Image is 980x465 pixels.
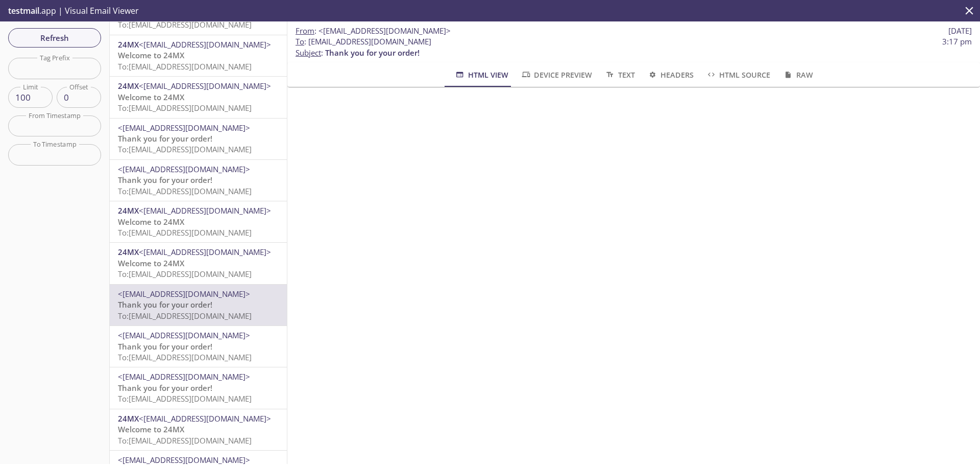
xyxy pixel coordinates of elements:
span: Thank you for your order! [325,48,420,58]
div: 24MX<[EMAIL_ADDRESS][DOMAIN_NAME]>Welcome to 24MXTo:[EMAIL_ADDRESS][DOMAIN_NAME] [110,409,287,450]
span: : [EMAIL_ADDRESS][DOMAIN_NAME] [296,36,431,47]
span: Thank you for your order! [118,133,212,144]
p: : [296,36,972,58]
span: To: [EMAIL_ADDRESS][DOMAIN_NAME] [118,227,252,238]
span: : [296,26,451,36]
span: Thank you for your order! [118,341,212,352]
span: 24MX [118,205,139,216]
span: Thank you for your order! [118,299,212,310]
span: To [296,36,304,46]
span: Raw [782,68,813,81]
div: 24MX<[EMAIL_ADDRESS][DOMAIN_NAME]>Welcome to 24MXTo:[EMAIL_ADDRESS][DOMAIN_NAME] [110,35,287,76]
span: <[EMAIL_ADDRESS][DOMAIN_NAME]> [318,26,451,36]
span: Welcome to 24MX [118,92,184,102]
span: <[EMAIL_ADDRESS][DOMAIN_NAME]> [139,39,271,50]
span: Subject [296,48,321,58]
span: <[EMAIL_ADDRESS][DOMAIN_NAME]> [139,81,271,91]
span: Text [604,68,634,81]
span: Thank you for your order! [118,175,212,185]
span: <[EMAIL_ADDRESS][DOMAIN_NAME]> [118,371,250,382]
span: Welcome to 24MX [118,50,184,60]
span: To: [EMAIL_ADDRESS][DOMAIN_NAME] [118,103,252,113]
span: 24MX [118,81,139,91]
div: <[EMAIL_ADDRESS][DOMAIN_NAME]>Thank you for your order!To:[EMAIL_ADDRESS][DOMAIN_NAME] [110,160,287,201]
div: <[EMAIL_ADDRESS][DOMAIN_NAME]>Thank you for your order!To:[EMAIL_ADDRESS][DOMAIN_NAME] [110,119,287,159]
span: testmail [8,5,39,16]
span: Thank you for your order! [118,383,212,393]
span: To: [EMAIL_ADDRESS][DOMAIN_NAME] [118,393,252,404]
span: HTML Source [706,68,770,81]
span: <[EMAIL_ADDRESS][DOMAIN_NAME]> [118,330,250,340]
span: HTML View [454,68,508,81]
span: 3:17 pm [942,36,972,47]
button: Refresh [8,28,101,48]
div: <[EMAIL_ADDRESS][DOMAIN_NAME]>Thank you for your order!To:[EMAIL_ADDRESS][DOMAIN_NAME] [110,285,287,325]
span: Refresh [16,31,93,44]
span: To: [EMAIL_ADDRESS][DOMAIN_NAME] [118,61,252,72]
span: Device Preview [521,68,592,81]
span: <[EMAIL_ADDRESS][DOMAIN_NAME]> [139,413,271,424]
span: To: [EMAIL_ADDRESS][DOMAIN_NAME] [118,19,252,30]
span: To: [EMAIL_ADDRESS][DOMAIN_NAME] [118,144,252,154]
div: 24MX<[EMAIL_ADDRESS][DOMAIN_NAME]>Welcome to 24MXTo:[EMAIL_ADDRESS][DOMAIN_NAME] [110,77,287,118]
span: Welcome to 24MX [118,258,184,268]
div: <[EMAIL_ADDRESS][DOMAIN_NAME]>Thank you for your order!To:[EMAIL_ADDRESS][DOMAIN_NAME] [110,367,287,408]
span: 24MX [118,247,139,257]
span: To: [EMAIL_ADDRESS][DOMAIN_NAME] [118,435,252,446]
span: [DATE] [948,26,972,36]
span: 24MX [118,413,139,424]
span: Welcome to 24MX [118,217,184,227]
span: <[EMAIL_ADDRESS][DOMAIN_NAME]> [118,455,250,465]
span: <[EMAIL_ADDRESS][DOMAIN_NAME]> [139,247,271,257]
span: Welcome to 24MX [118,424,184,434]
span: <[EMAIL_ADDRESS][DOMAIN_NAME]> [139,205,271,216]
span: To: [EMAIL_ADDRESS][DOMAIN_NAME] [118,186,252,196]
span: Headers [647,68,694,81]
span: From [296,26,314,36]
span: 24MX [118,39,139,50]
span: To: [EMAIL_ADDRESS][DOMAIN_NAME] [118,269,252,279]
div: 24MX<[EMAIL_ADDRESS][DOMAIN_NAME]>Welcome to 24MXTo:[EMAIL_ADDRESS][DOMAIN_NAME] [110,243,287,284]
span: <[EMAIL_ADDRESS][DOMAIN_NAME]> [118,123,250,133]
div: 24MX<[EMAIL_ADDRESS][DOMAIN_NAME]>Welcome to 24MXTo:[EMAIL_ADDRESS][DOMAIN_NAME] [110,201,287,242]
span: <[EMAIL_ADDRESS][DOMAIN_NAME]> [118,289,250,299]
div: <[EMAIL_ADDRESS][DOMAIN_NAME]>Thank you for your order!To:[EMAIL_ADDRESS][DOMAIN_NAME] [110,326,287,367]
span: To: [EMAIL_ADDRESS][DOMAIN_NAME] [118,311,252,321]
span: To: [EMAIL_ADDRESS][DOMAIN_NAME] [118,352,252,362]
span: <[EMAIL_ADDRESS][DOMAIN_NAME]> [118,164,250,174]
